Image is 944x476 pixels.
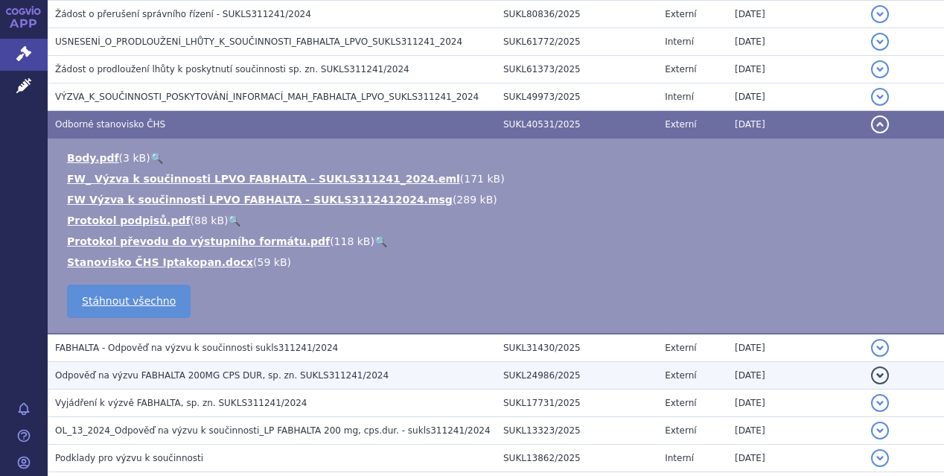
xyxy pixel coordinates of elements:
[871,33,889,51] button: detail
[67,150,929,165] li: ( )
[150,152,163,164] a: 🔍
[67,194,453,206] a: FW Výzva k součinnosti LPVO FABHALTA - SUKLS3112412024.msg
[67,255,929,270] li: ( )
[665,9,696,19] span: Externí
[665,398,696,408] span: Externí
[55,453,203,463] span: Podklady pro výzvu k součinnosti
[871,366,889,384] button: detail
[67,235,330,247] a: Protokol převodu do výstupního formátu.pdf
[55,37,462,47] span: USNESENÍ_O_PRODLOUŽENÍ_LHŮTY_K_SOUČINNOSTI_FABHALTA_LPVO_SUKLS311241_2024
[55,64,409,74] span: Žádost o prodloužení lhůty k poskytnutí součinnosti sp. zn. SUKLS311241/2024
[665,425,696,436] span: Externí
[374,235,387,247] a: 🔍
[871,115,889,133] button: detail
[871,60,889,78] button: detail
[55,343,338,353] span: FABHALTA - Odpověď na výzvu k součinnosti sukls311241/2024
[55,119,165,130] span: Odborné stanovisko ČHS
[727,445,864,472] td: [DATE]
[871,449,889,467] button: detail
[67,215,191,226] a: Protokol podpisů.pdf
[67,213,929,228] li: ( )
[496,334,657,362] td: SUKL31430/2025
[665,453,694,463] span: Interní
[55,398,307,408] span: Vyjádření k výzvě FABHALTA, sp. zn. SUKLS311241/2024
[464,173,500,185] span: 171 kB
[228,215,240,226] a: 🔍
[496,445,657,472] td: SUKL13862/2025
[258,256,287,268] span: 59 kB
[334,235,371,247] span: 118 kB
[871,422,889,439] button: detail
[496,28,657,56] td: SUKL61772/2025
[67,256,253,268] a: Stanovisko ČHS Iptakopan.docx
[665,343,696,353] span: Externí
[727,1,864,28] td: [DATE]
[55,9,311,19] span: Žádost o přerušení správního řízení - SUKLS311241/2024
[496,1,657,28] td: SUKL80836/2025
[727,28,864,56] td: [DATE]
[194,215,224,226] span: 88 kB
[871,339,889,357] button: detail
[67,152,119,164] a: Body.pdf
[665,37,694,47] span: Interní
[55,92,479,102] span: VÝZVA_K_SOUČINNOSTI_POSKYTOVÁNÍ_INFORMACÍ_MAH_FABHALTA_LPVO_SUKLS311241_2024
[727,83,864,111] td: [DATE]
[496,390,657,417] td: SUKL17731/2025
[665,119,696,130] span: Externí
[456,194,493,206] span: 289 kB
[67,192,929,207] li: ( )
[496,417,657,445] td: SUKL13323/2025
[67,234,929,249] li: ( )
[871,5,889,23] button: detail
[727,56,864,83] td: [DATE]
[67,285,191,318] a: Stáhnout všechno
[727,362,864,390] td: [DATE]
[727,390,864,417] td: [DATE]
[496,83,657,111] td: SUKL49973/2025
[55,425,491,436] span: OL_13_2024_Odpověď na výzvu k součinnosti_LP FABHALTA 200 mg, cps.dur. - sukls311241/2024
[727,334,864,362] td: [DATE]
[67,173,460,185] a: FW_ Výzva k součinnosti LPVO FABHALTA - SUKLS311241_2024.eml
[67,171,929,186] li: ( )
[871,394,889,412] button: detail
[727,111,864,139] td: [DATE]
[123,152,146,164] span: 3 kB
[55,370,389,381] span: Odpověď na výzvu FABHALTA 200MG CPS DUR, sp. zn. SUKLS311241/2024
[496,56,657,83] td: SUKL61373/2025
[496,362,657,390] td: SUKL24986/2025
[665,64,696,74] span: Externí
[496,111,657,139] td: SUKL40531/2025
[665,92,694,102] span: Interní
[727,417,864,445] td: [DATE]
[871,88,889,106] button: detail
[665,370,696,381] span: Externí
